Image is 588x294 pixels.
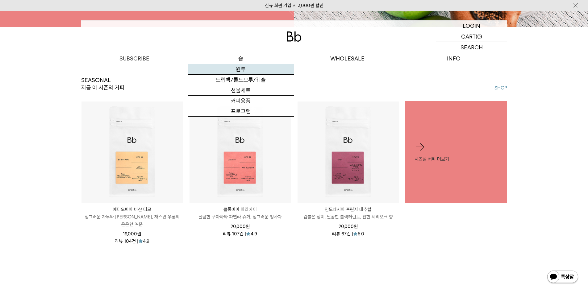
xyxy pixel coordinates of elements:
[81,77,124,92] p: SEASONAL 지금 이 시즌의 커피
[294,53,401,64] p: WHOLESALE
[298,101,399,203] img: 인도네시아 프린자 내추럴
[287,31,302,42] img: 로고
[494,84,507,92] a: SHOP
[188,64,294,75] a: 원두
[354,224,358,229] span: 원
[415,155,498,163] p: 시즈널 커피 더보기
[188,85,294,96] a: 선물세트
[188,96,294,106] a: 커피용품
[188,75,294,85] a: 드립백/콜드브루/캡슐
[401,53,507,64] p: INFO
[461,42,483,53] p: SEARCH
[265,3,323,8] a: 신규 회원 가입 시 3,000원 할인
[436,20,507,31] a: LOGIN
[190,101,291,203] img: 콜롬비아 마라카이
[81,206,183,213] p: 에티오피아 비샨 디모
[298,206,399,221] a: 인도네시아 프린자 내추럴 검붉은 장미, 달콤한 블랙커런트, 진한 셰리오크 향
[190,206,291,213] p: 콜롬비아 마라카이
[81,213,183,228] p: 싱그러운 자두와 [PERSON_NAME], 재스민 우롱의 은은한 여운
[547,270,579,285] img: 카카오톡 채널 1:1 채팅 버튼
[223,230,257,236] div: 리뷰 107건 | 4.9
[81,206,183,228] a: 에티오피아 비샨 디모 싱그러운 자두와 [PERSON_NAME], 재스민 우롱의 은은한 여운
[188,53,294,64] a: 숍
[81,53,188,64] a: SUBSCRIBE
[298,213,399,221] p: 검붉은 장미, 달콤한 블랙커런트, 진한 셰리오크 향
[123,231,141,237] span: 19,000
[436,31,507,42] a: CART (0)
[332,230,364,236] div: 리뷰 67건 | 5.0
[339,224,358,229] span: 20,000
[463,20,480,31] p: LOGIN
[246,224,250,229] span: 원
[461,31,476,42] p: CART
[476,31,482,42] p: (0)
[405,101,507,203] a: 시즈널 커피 더보기
[231,224,250,229] span: 20,000
[81,101,183,203] img: 에티오피아 비샨 디모
[115,238,149,244] div: 리뷰 104건 | 4.9
[190,213,291,221] p: 달콤한 구아바와 파넬라 슈거, 싱그러운 청사과
[188,106,294,117] a: 프로그램
[137,231,141,237] span: 원
[190,206,291,221] a: 콜롬비아 마라카이 달콤한 구아바와 파넬라 슈거, 싱그러운 청사과
[298,206,399,213] p: 인도네시아 프린자 내추럴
